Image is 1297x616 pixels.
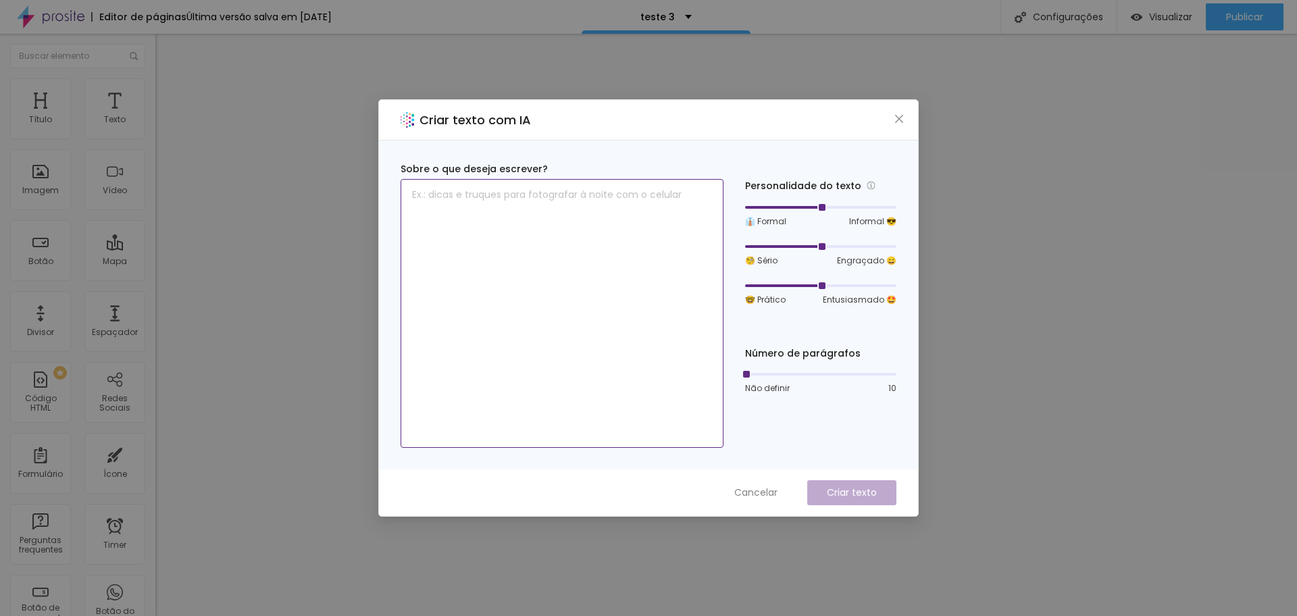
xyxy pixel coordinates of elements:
[103,186,127,195] div: Vídeo
[88,394,141,413] div: Redes Sociais
[29,115,52,124] div: Título
[745,346,896,361] div: Número de parágrafos
[892,112,907,126] button: Close
[419,111,531,129] h2: Criar texto com IA
[640,12,675,22] p: teste 3
[734,486,778,500] span: Cancelar
[1226,11,1263,22] span: Publicar
[1206,3,1283,30] button: Publicar
[837,255,896,267] span: Engraçado 😄
[14,394,67,413] div: Código HTML
[1131,11,1142,23] img: view-1.svg
[894,113,905,124] span: close
[888,382,896,394] span: 10
[186,12,332,22] div: Última versão salva em [DATE]
[849,215,896,228] span: Informal 😎
[823,294,896,306] span: Entusiasmado 🤩
[1117,3,1206,30] button: Visualizar
[1015,11,1026,23] img: Icone
[10,44,145,68] input: Buscar elemento
[1149,11,1192,22] span: Visualizar
[745,294,786,306] span: 🤓 Prático
[745,255,778,267] span: 🧐 Sério
[103,469,127,479] div: Ícone
[155,34,1297,616] iframe: Editor
[14,536,67,555] div: Perguntas frequentes
[92,328,138,337] div: Espaçador
[18,469,63,479] div: Formulário
[91,12,186,22] div: Editor de páginas
[103,257,127,266] div: Mapa
[130,52,138,60] img: Icone
[104,115,126,124] div: Texto
[745,215,786,228] span: 👔 Formal
[401,162,723,176] div: Sobre o que deseja escrever?
[103,540,126,550] div: Timer
[721,480,791,505] button: Cancelar
[22,186,59,195] div: Imagem
[745,382,790,394] span: Não definir
[807,480,896,505] button: Criar texto
[28,257,53,266] div: Botão
[27,328,54,337] div: Divisor
[745,178,896,194] div: Personalidade do texto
